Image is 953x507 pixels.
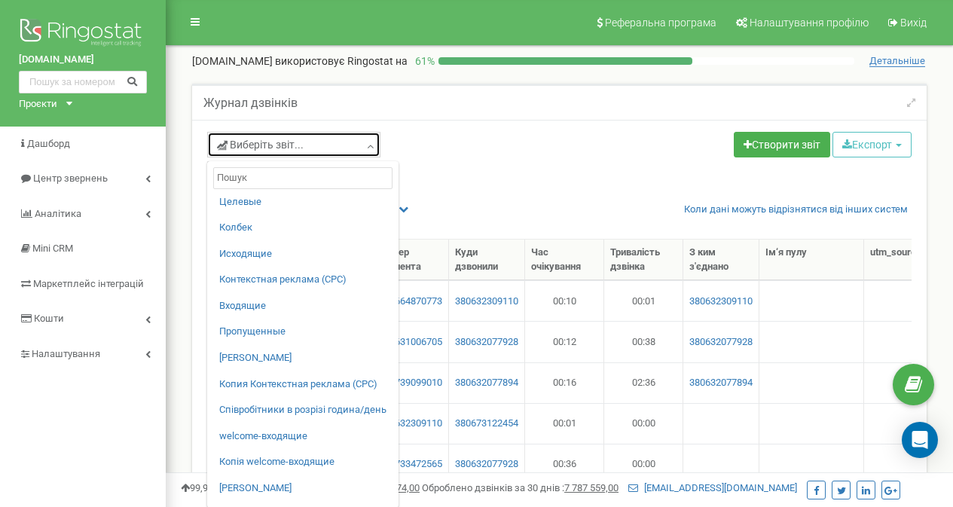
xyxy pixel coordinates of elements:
a: 380632077928 [455,457,518,472]
a: [PERSON_NAME] [219,351,386,365]
span: Налаштування [32,348,100,359]
span: Налаштування профілю [750,17,869,29]
a: 380733472565 [379,457,442,472]
a: Целевые [219,195,386,209]
td: 00:00 [604,444,683,484]
a: Колбек [219,221,386,235]
p: [DOMAIN_NAME] [192,53,408,69]
p: 61 % [408,53,438,69]
a: [PERSON_NAME] [219,481,386,496]
td: 00:10 [525,280,604,321]
a: 380673122454 [455,417,518,431]
span: Центр звернень [33,173,108,184]
a: Контекстная реклама (CPC) [219,273,386,287]
a: Пропущенные [219,325,386,339]
input: Пошук [213,167,393,189]
th: Ім‘я пулу [759,240,864,280]
div: Проєкти [19,97,57,111]
a: 380632077928 [689,335,753,350]
h5: Журнал дзвінків [203,96,298,110]
td: 00:12 [525,321,604,362]
a: Співробітники в розрізі година/день [219,403,386,417]
a: 380632309110 [455,295,518,309]
a: 380632309110 [689,295,753,309]
a: [EMAIL_ADDRESS][DOMAIN_NAME] [628,482,797,493]
td: 00:01 [604,280,683,321]
a: 380632309110 [379,417,442,431]
a: welcome-входящие [219,429,386,444]
span: Виберіть звіт... [217,137,304,152]
span: Дашборд [27,138,70,149]
th: Номер абонента [373,240,449,280]
td: 02:36 [604,362,683,403]
span: Mini CRM [32,243,73,254]
td: 00:16 [525,362,604,403]
th: З ким з'єднано [683,240,759,280]
td: 00:00 [604,403,683,444]
td: 00:38 [604,321,683,362]
u: 7 787 559,00 [564,482,619,493]
th: utm_sourcе [864,240,950,280]
img: Ringostat logo [19,15,147,53]
a: Копія welcome-входящие [219,455,386,469]
div: Open Intercom Messenger [902,422,938,458]
a: 380631006705 [379,335,442,350]
input: Пошук за номером [19,71,147,93]
td: 00:01 [525,403,604,444]
a: Коли дані можуть відрізнятися вiд інших систем [684,203,908,217]
span: Реферальна програма [605,17,716,29]
a: 380739099010 [379,376,442,390]
a: 380632077894 [689,376,753,390]
button: Експорт [832,132,912,157]
span: Оброблено дзвінків за 30 днів : [422,482,619,493]
span: Кошти [34,313,64,324]
a: Входящие [219,299,386,313]
span: Аналiтика [35,208,81,219]
a: 380664870773 [379,295,442,309]
a: Копия Контекстная реклама (CPC) [219,377,386,392]
a: 380632077928 [455,335,518,350]
a: 380632077894 [455,376,518,390]
a: Виберіть звіт... [207,132,380,157]
a: [DOMAIN_NAME] [19,53,147,67]
span: Вихід [900,17,927,29]
td: 00:36 [525,444,604,484]
th: Тривалість дзвінка [604,240,683,280]
span: Детальніше [869,55,925,67]
a: Исходящие [219,247,386,261]
a: Створити звіт [734,132,830,157]
span: 99,989% [181,482,226,493]
span: Маркетплейс інтеграцій [33,278,144,289]
th: Куди дзвонили [449,240,525,280]
span: використовує Ringostat на [275,55,408,67]
th: Час очікування [525,240,604,280]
